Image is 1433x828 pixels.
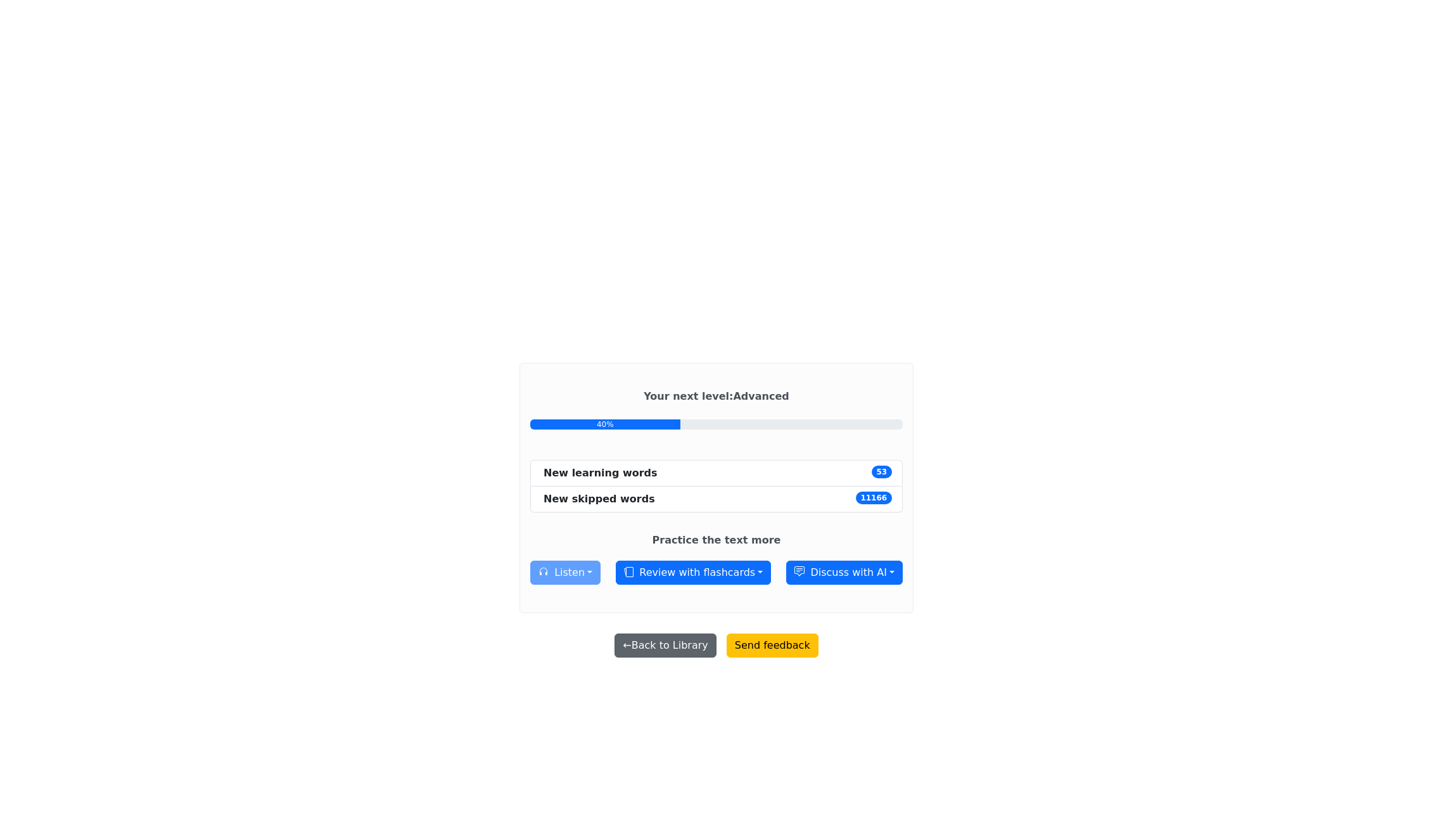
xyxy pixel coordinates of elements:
[786,561,903,585] button: Discuss with AI
[615,634,716,658] button: ←Back to Library
[872,466,892,478] span: 53
[544,466,658,481] div: New learning words
[653,534,781,546] strong: Practice the text more
[727,634,818,658] button: Send feedback
[530,419,680,430] div: 40%
[609,634,721,646] a: ←Back to Library
[616,561,771,585] button: Review with flashcards
[530,419,903,430] a: 40%
[856,492,892,504] span: 11166
[644,390,789,402] strong: Your next level : Advanced
[544,492,655,507] div: New skipped words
